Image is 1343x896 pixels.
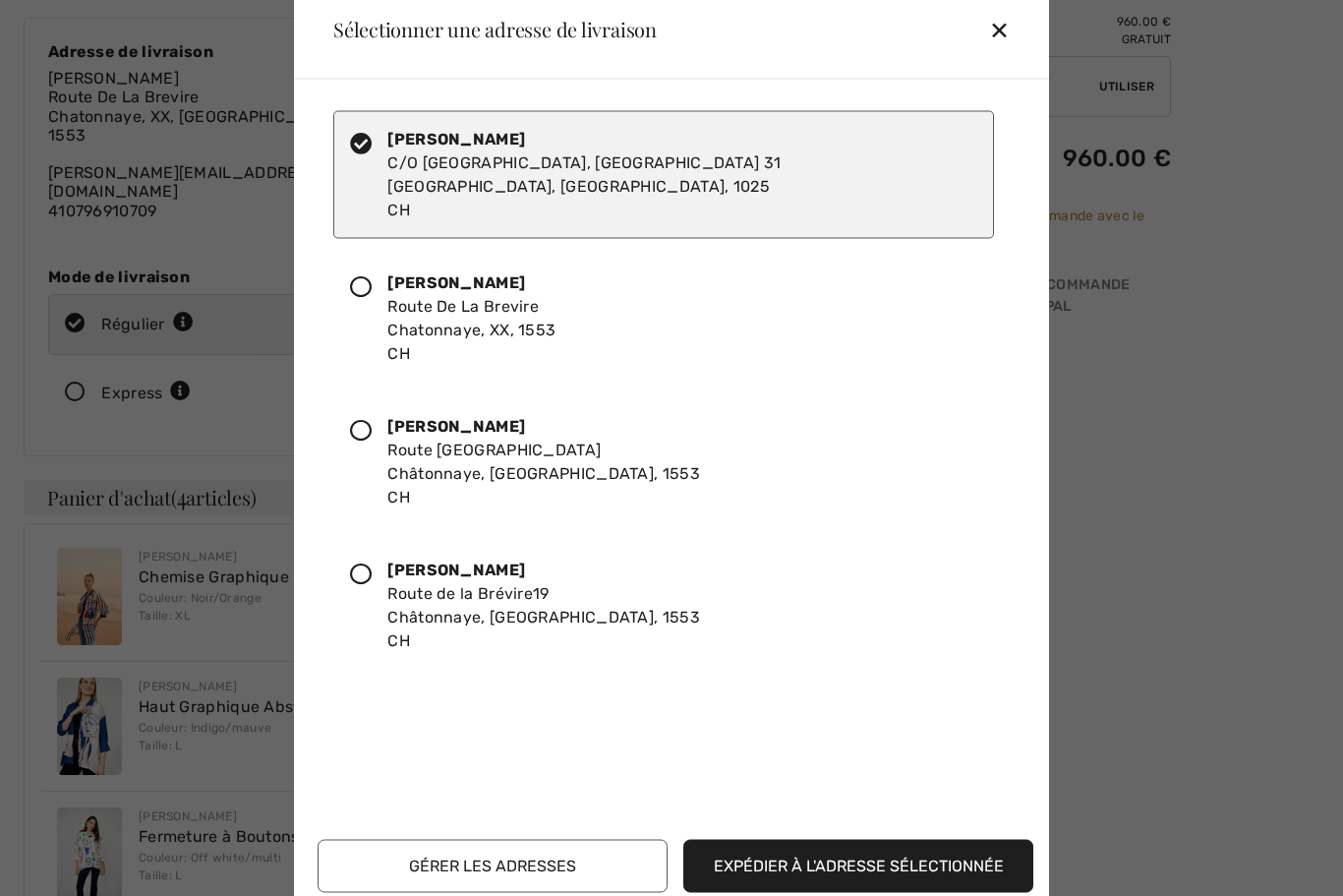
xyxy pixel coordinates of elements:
div: C/O [GEOGRAPHIC_DATA], [GEOGRAPHIC_DATA] 31 [GEOGRAPHIC_DATA], [GEOGRAPHIC_DATA], 1025 CH [387,127,781,221]
div: Route De La Brevire Chatonnaye, XX, 1553 CH [387,270,555,365]
strong: [PERSON_NAME] [387,129,525,148]
div: ✕ [989,9,1025,50]
strong: [PERSON_NAME] [387,560,525,578]
div: Sélectionner une adresse de livraison [318,20,657,39]
div: Route [GEOGRAPHIC_DATA] Châtonnaye, [GEOGRAPHIC_DATA], 1553 CH [387,414,700,508]
strong: [PERSON_NAME] [387,416,525,435]
div: Route de la Brévire19 Châtonnaye, [GEOGRAPHIC_DATA], 1553 CH [387,558,700,652]
strong: [PERSON_NAME] [387,272,525,291]
button: Gérer les adresses [318,839,668,892]
button: Expédier à l'adresse sélectionnée [683,839,1033,892]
